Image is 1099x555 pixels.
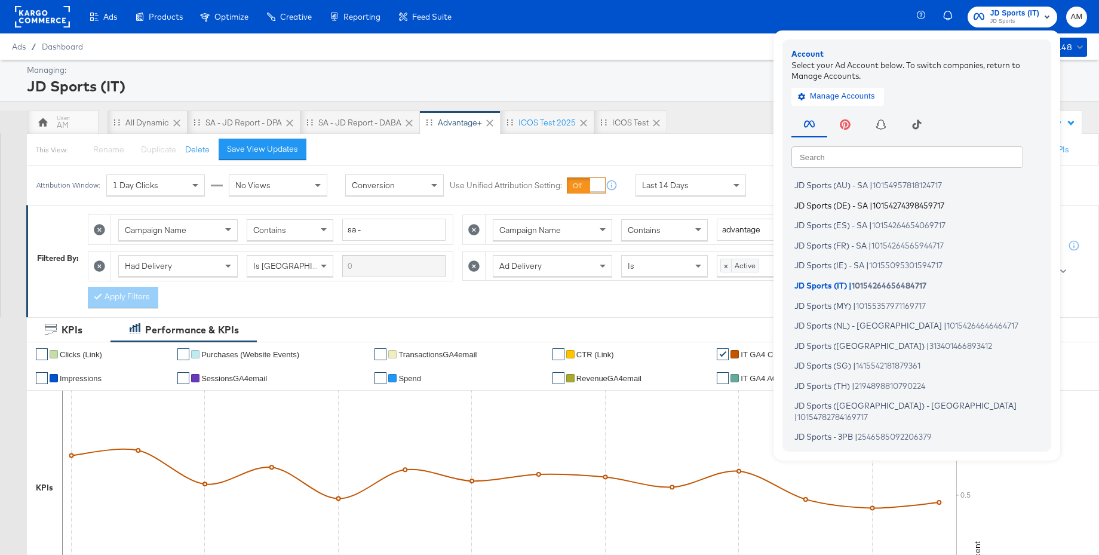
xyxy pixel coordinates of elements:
[721,259,732,271] span: ×
[93,144,124,155] span: Rename
[794,401,1017,410] span: JD Sports ([GEOGRAPHIC_DATA]) - [GEOGRAPHIC_DATA]
[62,323,82,337] div: KPIs
[794,260,864,270] span: JD Sports (IE) - SA
[628,260,634,271] span: Is
[855,381,925,390] span: 2194898810790224
[872,220,945,230] span: 10154264654069717
[374,372,386,384] a: ✔
[600,119,607,125] div: Drag to reorder tab
[741,374,805,383] span: IT GA4 AOV Email
[873,180,942,190] span: 10154957818124717
[871,240,944,250] span: 10154264565944717
[794,432,853,441] span: JD Sports - 3PB
[794,200,868,210] span: JD Sports (DE) - SA
[36,181,100,189] div: Attribution Window:
[318,117,401,128] div: SA - JD Report - DABA
[201,374,267,383] span: SessionsGA4email
[791,48,1042,60] div: Account
[499,225,561,235] span: Campaign Name
[253,260,345,271] span: Is [GEOGRAPHIC_DATA]
[853,361,856,370] span: |
[576,374,641,383] span: RevenueGA4email
[856,301,926,310] span: 10155357971169717
[398,374,421,383] span: Spend
[794,301,851,310] span: JD Sports (MY)
[791,59,1042,81] div: Select your Ad Account below. To switch companies, return to Manage Accounts.
[717,348,729,360] a: ✔
[576,350,614,359] span: CTR (Link)
[794,220,867,230] span: JD Sports (ES) - SA
[343,12,380,22] span: Reporting
[36,348,48,360] a: ✔
[873,200,944,210] span: 10154274398459717
[60,374,102,383] span: Impressions
[227,143,298,155] div: Save View Updates
[870,200,873,210] span: |
[552,348,564,360] a: ✔
[141,144,176,155] span: Duplicate
[280,12,312,22] span: Creative
[794,381,850,390] span: JD Sports (TH)
[36,145,67,155] div: This View:
[149,12,183,22] span: Products
[866,260,869,270] span: |
[219,139,306,160] button: Save View Updates
[253,225,286,235] span: Contains
[855,432,858,441] span: |
[499,260,542,271] span: Ad Delivery
[1066,7,1087,27] button: AM
[27,76,1084,96] div: JD Sports (IT)
[853,301,856,310] span: |
[27,65,1084,76] div: Managing:
[642,180,689,191] span: Last 14 Days
[870,180,873,190] span: |
[177,348,189,360] a: ✔
[36,372,48,384] a: ✔
[794,321,942,330] span: JD Sports (NL) - [GEOGRAPHIC_DATA]
[342,255,446,277] input: Enter a search term
[235,180,271,191] span: No Views
[944,321,947,330] span: |
[438,117,482,128] div: Advantage+
[125,225,186,235] span: Campaign Name
[398,350,477,359] span: TransactionsGA4email
[791,87,884,105] button: Manage Accounts
[12,42,26,51] span: Ads
[214,12,248,22] span: Optimize
[968,7,1057,27] button: JD Sports (IT)JD Sports
[947,321,1018,330] span: 10154264646464717
[57,119,69,131] div: AM
[352,180,395,191] span: Conversion
[103,12,117,22] span: Ads
[794,341,925,350] span: JD Sports ([GEOGRAPHIC_DATA])
[26,42,42,51] span: /
[145,323,239,337] div: Performance & KPIs
[412,12,452,22] span: Feed Suite
[794,240,867,250] span: JD Sports (FR) - SA
[426,119,432,125] div: Drag to reorder tab
[37,253,79,264] div: Filtered By:
[869,220,872,230] span: |
[177,372,189,384] a: ✔
[732,259,759,271] span: Active
[125,260,172,271] span: Had Delivery
[990,17,1039,26] span: JD Sports
[797,412,868,421] span: 10154782784169717
[113,119,120,125] div: Drag to reorder tab
[113,180,158,191] span: 1 Day Clicks
[717,372,729,384] a: ✔
[794,412,797,421] span: |
[794,361,851,370] span: JD Sports (SG)
[201,350,299,359] span: Purchases (Website Events)
[849,280,852,290] span: |
[929,341,992,350] span: 313401466893412
[374,348,386,360] a: ✔
[1071,10,1082,24] span: AM
[36,482,53,493] div: KPIs
[342,219,446,241] input: Enter a search term
[612,117,649,128] div: iCOS test
[42,42,83,51] a: Dashboard
[185,144,210,155] button: Delete
[552,372,564,384] a: ✔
